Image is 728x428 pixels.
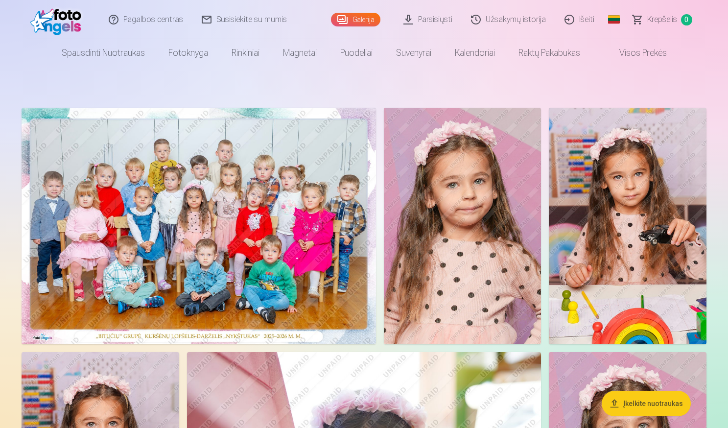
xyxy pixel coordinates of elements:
a: Spausdinti nuotraukas [50,39,157,67]
a: Raktų pakabukas [507,39,592,67]
a: Galerija [331,13,380,26]
a: Visos prekės [592,39,679,67]
a: Puodeliai [329,39,384,67]
a: Suvenyrai [384,39,443,67]
img: /fa2 [30,4,87,35]
button: Įkelkite nuotraukas [602,391,691,416]
a: Kalendoriai [443,39,507,67]
span: Krepšelis [647,14,677,25]
a: Magnetai [271,39,329,67]
a: Rinkiniai [220,39,271,67]
a: Fotoknyga [157,39,220,67]
span: 0 [681,14,692,25]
